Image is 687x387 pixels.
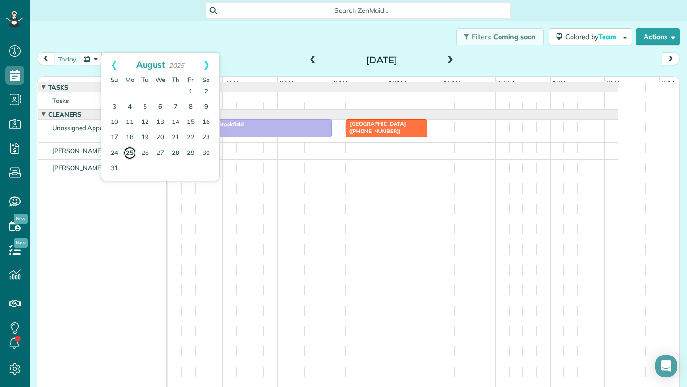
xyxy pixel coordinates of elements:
a: 14 [168,115,183,130]
span: Tasks [46,83,70,91]
span: 1pm [551,79,567,87]
span: [PERSON_NAME] [51,147,105,154]
button: next [662,52,680,65]
a: 12 [137,115,153,130]
a: 13 [153,115,168,130]
button: today [54,52,81,65]
span: [GEOGRAPHIC_DATA] ([PHONE_NUMBER]) [345,121,406,134]
button: Actions [636,28,680,45]
span: Coming soon [493,32,536,41]
a: 10 [107,115,122,130]
a: 3 [107,100,122,115]
h2: [DATE] [322,55,441,65]
span: Cleaners [46,111,83,118]
span: Tasks [51,97,71,104]
span: Tuesday [141,76,148,83]
a: Next [193,53,219,77]
span: Friday [188,76,194,83]
a: 24 [107,146,122,161]
a: 15 [183,115,198,130]
span: 3pm [660,79,677,87]
a: 5 [137,100,153,115]
span: 12pm [496,79,516,87]
span: Unassigned Appointments [51,124,130,132]
a: 26 [137,146,153,161]
a: 2 [198,84,214,100]
button: prev [37,52,55,65]
span: [PERSON_NAME] [51,164,105,172]
a: 25 [123,146,136,160]
span: New [14,214,28,224]
a: 28 [168,146,183,161]
span: August [136,59,165,70]
span: Thursday [172,76,179,83]
span: Filters: [472,32,492,41]
a: 29 [183,146,198,161]
span: 10am [386,79,408,87]
a: 1 [183,84,198,100]
span: Colored by [565,32,620,41]
a: 20 [153,130,168,145]
span: Monday [125,76,134,83]
span: 9am [332,79,350,87]
a: 31 [107,161,122,176]
span: Saturday [202,76,210,83]
a: 7 [168,100,183,115]
span: 7am [223,79,240,87]
span: New [14,238,28,248]
a: 27 [153,146,168,161]
a: 6 [153,100,168,115]
a: 17 [107,130,122,145]
span: 2025 [169,61,184,69]
a: 4 [122,100,137,115]
span: 8am [278,79,295,87]
a: 30 [198,146,214,161]
a: Prev [101,53,127,77]
a: 22 [183,130,198,145]
span: 2pm [605,79,622,87]
span: Sunday [111,76,118,83]
a: 11 [122,115,137,130]
a: 8 [183,100,198,115]
a: 19 [137,130,153,145]
span: 11am [441,79,463,87]
a: 16 [198,115,214,130]
div: Open Intercom Messenger [655,355,677,377]
span: Team [598,32,618,41]
a: 9 [198,100,214,115]
span: Wednesday [156,76,165,83]
a: 21 [168,130,183,145]
a: 23 [198,130,214,145]
a: 18 [122,130,137,145]
button: Colored byTeam [549,28,632,45]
